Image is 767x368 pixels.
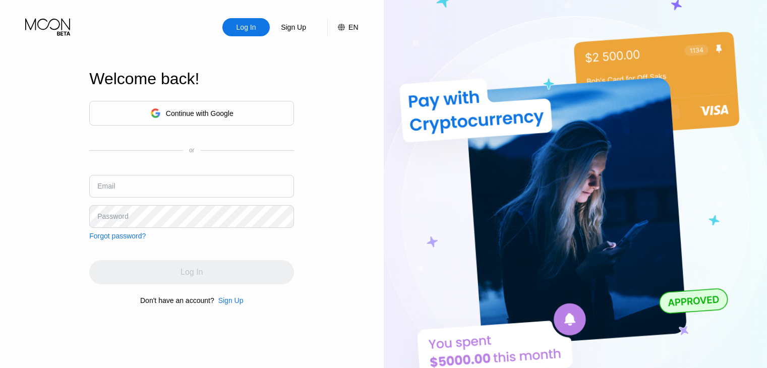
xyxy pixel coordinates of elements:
[280,22,307,32] div: Sign Up
[140,296,214,304] div: Don't have an account?
[235,22,257,32] div: Log In
[270,18,317,36] div: Sign Up
[97,182,115,190] div: Email
[89,70,294,88] div: Welcome back!
[214,296,244,304] div: Sign Up
[166,109,233,117] div: Continue with Google
[97,212,128,220] div: Password
[189,147,195,154] div: or
[327,18,358,36] div: EN
[348,23,358,31] div: EN
[218,296,244,304] div: Sign Up
[89,232,146,240] div: Forgot password?
[89,101,294,126] div: Continue with Google
[222,18,270,36] div: Log In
